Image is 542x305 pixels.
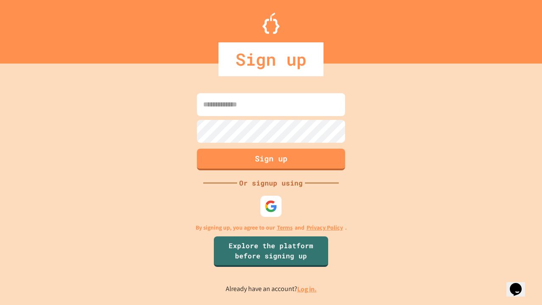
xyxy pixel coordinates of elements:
[472,234,534,270] iframe: chat widget
[277,223,293,232] a: Terms
[263,13,279,34] img: Logo.svg
[196,223,347,232] p: By signing up, you agree to our and .
[237,178,305,188] div: Or signup using
[307,223,343,232] a: Privacy Policy
[214,236,328,267] a: Explore the platform before signing up
[197,149,345,170] button: Sign up
[506,271,534,297] iframe: chat widget
[265,200,277,213] img: google-icon.svg
[226,284,317,294] p: Already have an account?
[297,285,317,294] a: Log in.
[218,42,324,76] div: Sign up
